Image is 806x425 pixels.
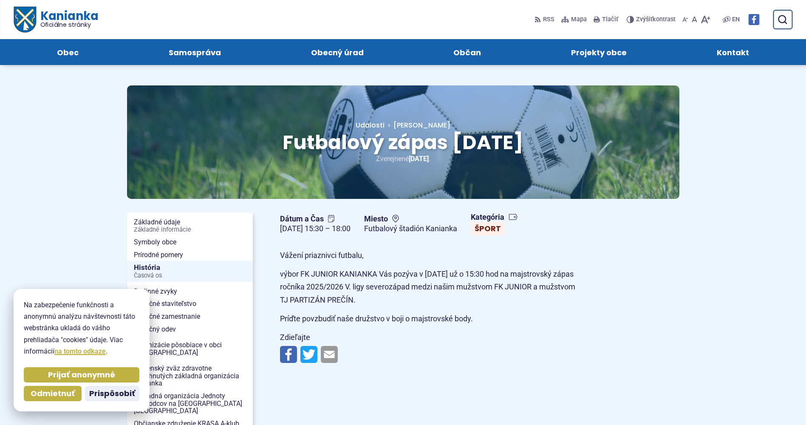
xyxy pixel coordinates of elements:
[40,22,98,28] span: Oficiálne stránky
[14,7,98,33] a: Logo Kanianka, prejsť na domovskú stránku.
[283,129,523,156] span: Futbalový zápas [DATE]
[134,362,246,390] span: Slovenský zväz zdravotne postihnutých základná organizácia Kanianka
[543,14,554,25] span: RSS
[134,323,246,336] span: Tradičný odev
[48,370,115,380] span: Prijať anonymné
[627,11,677,28] button: Zvýšiťkontrast
[169,39,221,65] span: Samospráva
[36,10,98,28] span: Kanianka
[134,310,246,323] span: Tradičné zamestnanie
[89,389,135,399] span: Prispôsobiť
[730,14,741,25] a: EN
[85,386,139,401] button: Prispôsobiť
[134,390,246,417] span: Základná organizácia Jednoty dôchodcov na [GEOGRAPHIC_DATA] [GEOGRAPHIC_DATA]
[717,39,749,65] span: Kontakt
[311,39,364,65] span: Obecný úrad
[127,216,253,236] a: Základné údajeZákladné informácie
[636,16,676,23] span: kontrast
[364,224,457,234] figcaption: Futbalový štadión Kanianka
[134,297,246,310] span: Tradičné staviteľstvo
[24,386,82,401] button: Odmietnuť
[134,272,246,279] span: Časová os
[127,310,253,323] a: Tradičné zamestnanie
[134,216,246,236] span: Základné údaje
[134,249,246,261] span: Prírodné pomery
[24,299,139,357] p: Na zabezpečenie funkčnosti a anonymnú analýzu návštevnosti táto webstránka ukladá do vášho prehli...
[127,362,253,390] a: Slovenský zväz zdravotne postihnutých základná organizácia Kanianka
[127,285,253,298] a: Rodinné zvyky
[132,39,257,65] a: Samospráva
[417,39,518,65] a: Občan
[636,16,653,23] span: Zvýšiť
[127,390,253,417] a: Základná organizácia Jednoty dôchodcov na [GEOGRAPHIC_DATA] [GEOGRAPHIC_DATA]
[453,39,481,65] span: Občan
[134,339,246,359] span: Organizácie pôsobiace v obci [GEOGRAPHIC_DATA]
[127,249,253,261] a: Prírodné pomery
[602,16,618,23] span: Tlačiť
[300,346,317,363] img: Zdieľať na Twitteri
[535,11,556,28] a: RSS
[280,312,582,326] p: Príďte povzbudiť naše družstvo v boji o majstrovské body.
[592,11,620,28] button: Tlačiť
[680,39,786,65] a: Kontakt
[356,120,385,130] a: Udalosti
[134,227,246,233] span: Základné informácie
[690,11,699,28] button: Nastaviť pôvodnú veľkosť písma
[14,7,36,33] img: Prejsť na domovskú stránku
[364,214,457,224] span: Miesto
[57,39,79,65] span: Obec
[127,297,253,310] a: Tradičné staviteľstvo
[560,11,588,28] a: Mapa
[280,224,351,234] figcaption: [DATE] 15:30 – 18:00
[127,236,253,249] a: Symboly obce
[535,39,663,65] a: Projekty obce
[280,214,351,224] span: Dátum a Čas
[127,323,253,336] a: Tradičný odev
[681,11,690,28] button: Zmenšiť veľkosť písma
[274,39,400,65] a: Obecný úrad
[31,389,75,399] span: Odmietnuť
[134,285,246,298] span: Rodinné zvyky
[134,261,246,282] span: História
[732,14,740,25] span: EN
[280,268,582,307] p: výbor FK JUNIOR KANIANKA Vás pozýva v [DATE] už o 15:30 hod na majstrovský zápas ročníka 2025/202...
[699,11,712,28] button: Zväčšiť veľkosť písma
[134,236,246,249] span: Symboly obce
[54,347,106,355] a: na tomto odkaze
[280,331,582,344] p: Zdieľajte
[393,120,450,130] span: [PERSON_NAME]
[571,39,627,65] span: Projekty obce
[127,339,253,359] a: Organizácie pôsobiace v obci [GEOGRAPHIC_DATA]
[321,346,338,363] img: Zdieľať e-mailom
[409,155,429,163] span: [DATE]
[280,346,297,363] img: Zdieľať na Facebooku
[385,120,450,130] a: [PERSON_NAME]
[571,14,587,25] span: Mapa
[154,153,652,164] p: Zverejnené .
[24,367,139,382] button: Prijať anonymné
[748,14,759,25] img: Prejsť na Facebook stránku
[127,261,253,282] a: HistóriaČasová os
[280,249,582,262] p: Vážení priaznivci futbalu,
[471,212,518,222] span: Kategória
[20,39,115,65] a: Obec
[471,222,505,235] a: Šport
